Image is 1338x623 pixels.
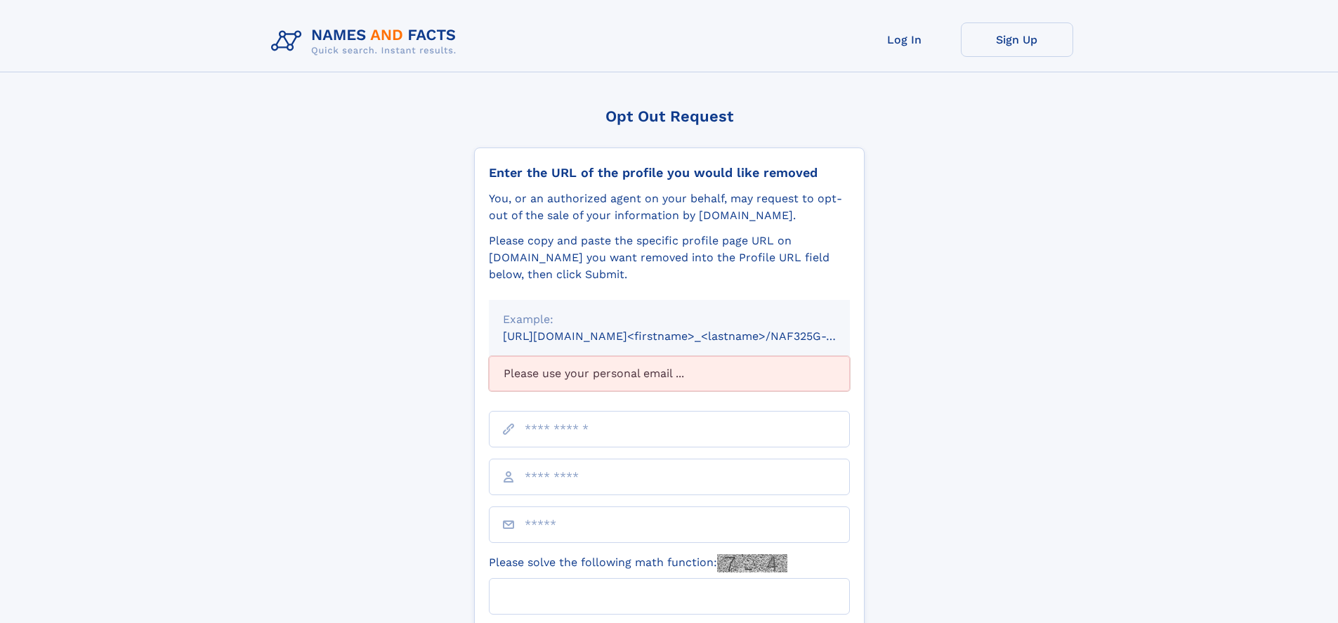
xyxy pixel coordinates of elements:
div: Please copy and paste the specific profile page URL on [DOMAIN_NAME] you want removed into the Pr... [489,232,850,283]
div: You, or an authorized agent on your behalf, may request to opt-out of the sale of your informatio... [489,190,850,224]
label: Please solve the following math function: [489,554,787,572]
img: Logo Names and Facts [265,22,468,60]
div: Opt Out Request [474,107,865,125]
div: Please use your personal email ... [489,356,850,391]
a: Log In [848,22,961,57]
a: Sign Up [961,22,1073,57]
div: Example: [503,311,836,328]
div: Enter the URL of the profile you would like removed [489,165,850,181]
small: [URL][DOMAIN_NAME]<firstname>_<lastname>/NAF325G-xxxxxxxx [503,329,877,343]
